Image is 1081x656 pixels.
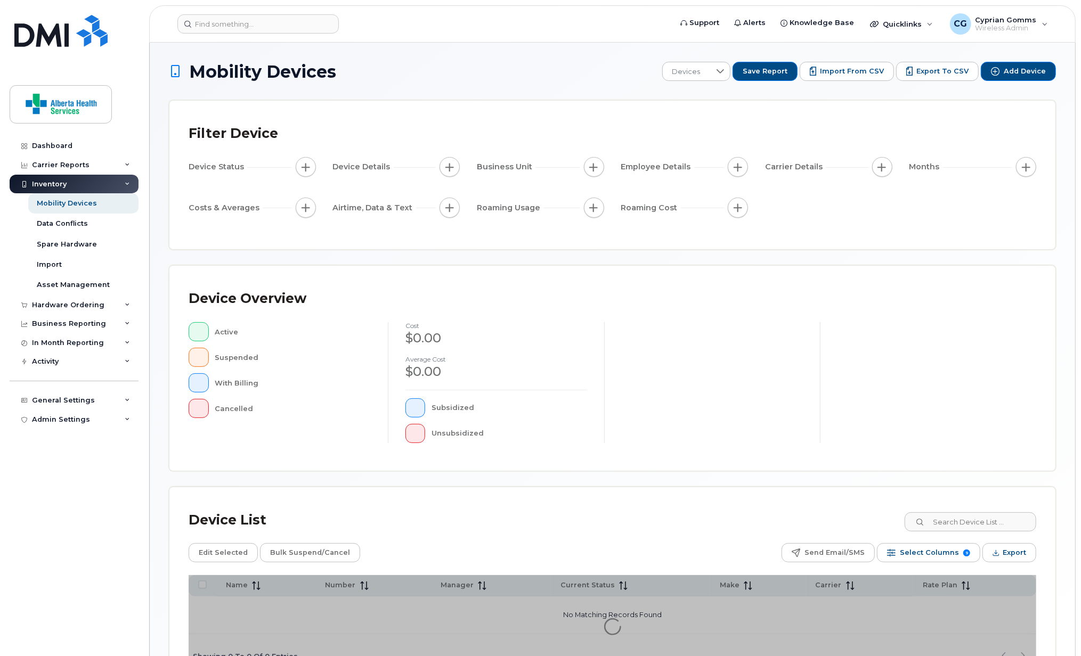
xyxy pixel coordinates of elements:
span: Device Details [333,161,394,173]
button: Add Device [981,62,1056,81]
button: Save Report [733,62,798,81]
span: Carrier Details [765,161,826,173]
div: Unsubsidized [432,424,587,443]
div: Device List [189,506,266,534]
span: Airtime, Data & Text [333,202,416,214]
input: Search Device List ... [905,512,1036,531]
div: Filter Device [189,120,278,147]
span: Send Email/SMS [804,545,865,561]
button: Import from CSV [800,62,894,81]
button: Edit Selected [189,543,258,562]
span: Bulk Suspend/Cancel [270,545,350,561]
span: Save Report [743,67,787,76]
span: Business Unit [477,161,535,173]
div: Device Overview [189,285,306,313]
button: Bulk Suspend/Cancel [260,543,360,562]
span: Months [909,161,943,173]
span: Employee Details [621,161,694,173]
span: Costs & Averages [189,202,263,214]
span: Export [1003,545,1026,561]
span: Import from CSV [820,67,884,76]
span: Mobility Devices [189,62,336,81]
div: $0.00 [405,363,587,381]
div: Suspended [215,348,371,367]
div: Cancelled [215,399,371,418]
button: Export to CSV [896,62,979,81]
div: Active [215,322,371,341]
span: Devices [663,62,710,81]
span: Roaming Usage [477,202,543,214]
button: Export [982,543,1036,562]
div: $0.00 [405,329,587,347]
div: With Billing [215,373,371,392]
span: Export to CSV [916,67,969,76]
div: Subsidized [432,398,587,417]
span: Device Status [189,161,247,173]
span: Select Columns [900,545,959,561]
button: Send Email/SMS [782,543,875,562]
h4: cost [405,322,587,329]
h4: Average cost [405,356,587,363]
span: Roaming Cost [621,202,681,214]
span: Edit Selected [199,545,248,561]
span: Add Device [1004,67,1046,76]
button: Select Columns 9 [877,543,980,562]
span: 9 [963,550,970,556]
